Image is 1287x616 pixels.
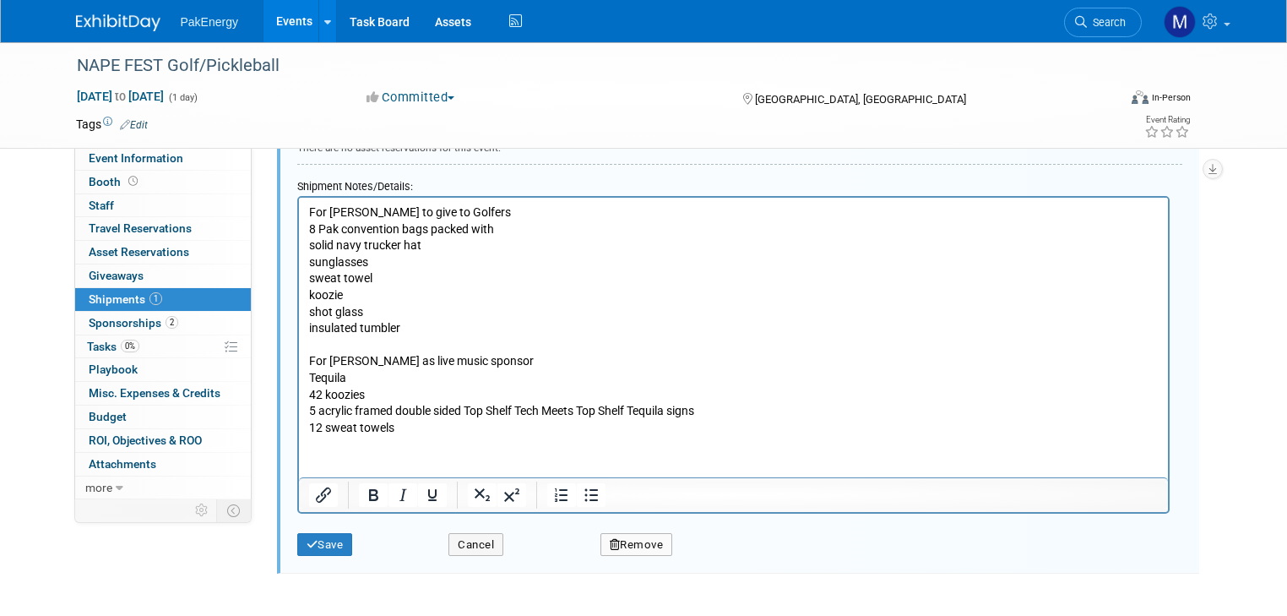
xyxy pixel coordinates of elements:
div: In-Person [1151,91,1191,104]
iframe: Rich Text Area [299,198,1168,477]
a: Tasks0% [75,335,251,358]
div: Event Rating [1144,116,1190,124]
span: Misc. Expenses & Credits [89,386,220,400]
div: Event Format [1026,88,1191,113]
img: Format-Inperson.png [1132,90,1149,104]
span: 0% [121,340,139,352]
span: PakEnergy [181,15,238,29]
button: Committed [361,89,461,106]
span: [GEOGRAPHIC_DATA], [GEOGRAPHIC_DATA] [755,93,966,106]
img: Mary Walker [1164,6,1196,38]
div: Shipment Notes/Details: [297,172,1170,196]
span: 2 [166,316,178,329]
span: Playbook [89,363,138,376]
a: Travel Reservations [75,217,251,240]
button: Insert/edit link [309,483,338,507]
span: 1 [149,292,162,305]
span: Staff [89,199,114,212]
button: Underline [418,483,447,507]
span: (1 day) [167,92,198,103]
button: Remove [600,533,673,557]
a: Playbook [75,358,251,381]
span: Booth not reserved yet [125,175,141,188]
a: Shipments1 [75,288,251,311]
td: Tags [76,116,148,133]
div: NAPE FEST Golf/Pickleball [71,51,1096,81]
span: to [112,90,128,103]
a: Booth [75,171,251,194]
a: Search [1064,8,1142,37]
span: Travel Reservations [89,221,192,235]
a: ROI, Objectives & ROO [75,429,251,452]
span: Search [1087,16,1126,29]
span: Booth [89,175,141,188]
td: Personalize Event Tab Strip [187,499,217,521]
a: Misc. Expenses & Credits [75,382,251,405]
a: Budget [75,406,251,428]
span: more [85,481,112,494]
a: Staff [75,194,251,217]
button: Italic [388,483,417,507]
a: Sponsorships2 [75,312,251,335]
td: Toggle Event Tabs [216,499,251,521]
a: Edit [120,119,148,131]
span: Tasks [87,340,139,353]
a: Giveaways [75,264,251,287]
a: Asset Reservations [75,241,251,264]
button: Save [297,533,353,557]
button: Bullet list [577,483,605,507]
button: Subscript [468,483,497,507]
span: Sponsorships [89,316,178,330]
span: ROI, Objectives & ROO [89,433,202,447]
button: Bold [359,483,388,507]
button: Cancel [448,533,503,557]
a: Attachments [75,453,251,476]
span: [DATE] [DATE] [76,89,165,104]
span: Asset Reservations [89,245,189,259]
span: Shipments [89,292,162,306]
img: ExhibitDay [76,14,160,31]
button: Numbered list [547,483,576,507]
button: Superscript [497,483,526,507]
a: Event Information [75,147,251,170]
span: Event Information [89,151,183,165]
span: Budget [89,410,127,423]
span: Attachments [89,457,156,471]
span: Giveaways [89,269,144,282]
a: more [75,477,251,499]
